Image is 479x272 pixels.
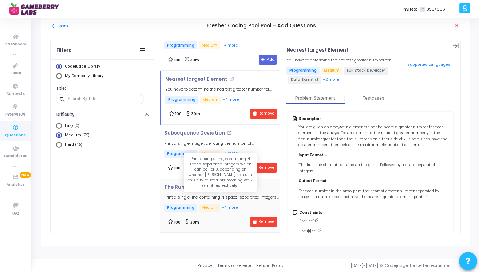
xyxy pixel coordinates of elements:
[165,76,227,82] p: Nearest largest Element
[164,195,280,200] h5: Print a single line, containing N space-separated integers which can be 1 or 0, depending on whet...
[259,55,277,65] button: Add
[164,204,197,212] span: Programming
[339,125,341,129] strong: a
[199,150,220,158] span: Medium
[405,60,452,71] button: Supported Languages
[221,42,238,49] button: +4 more
[336,131,339,135] strong: a
[190,220,199,225] span: 30m
[320,228,322,231] sup: 6
[250,109,277,119] button: Remove
[298,124,448,148] p: You are given an array of n elements find the nearest greater number for each element in the arra...
[174,220,181,225] span: 100
[256,263,284,269] a: Refund Policy
[165,87,280,92] h5: You have to determine the nearest greater number for every element in the array.
[59,96,68,103] mat-icon: search
[62,132,90,139] span: Medium (25)
[56,112,74,117] h6: Difficulty
[298,162,448,174] p: The first line of input contains an integer n. Followed by n space-separated integers.
[299,228,322,234] p: 0<=a[i]<=10
[221,150,238,157] button: +4 more
[229,76,234,81] mat-icon: open_in_new
[299,210,322,215] h5: Constraints
[20,172,31,178] span: New
[222,96,239,103] button: +4 more
[199,41,220,49] span: Medium
[286,58,395,63] h5: You have to determine the nearest greater number for every element in the array.
[62,142,82,148] span: Hard (16)
[299,218,322,224] p: 0<=n<=10
[199,204,220,212] span: Medium
[221,204,238,211] button: +4 more
[420,7,425,12] span: T
[207,23,316,29] h5: Fresher Coding Pool Pool - Add Questions
[286,47,348,53] p: Nearest largest Element
[12,211,19,217] span: FAQ
[427,6,445,12] span: 350/666
[5,41,27,48] span: Dashboard
[454,22,461,29] mat-icon: close
[298,179,330,183] strong: Output Format –
[363,96,384,101] div: Testcases
[65,64,100,69] span: Codejudge Library
[56,86,147,91] h6: Title:
[298,116,448,121] h5: Description
[164,130,225,136] p: Subsequence Deviation
[298,153,327,157] strong: Input Format –
[174,166,181,171] span: 100
[250,217,277,227] button: Remove
[56,123,149,151] mat-radio-group: Select Library
[164,41,197,49] span: Programming
[5,112,26,118] span: Interviews
[164,141,280,146] h5: Print a single integer, denoting the number of subsequences, that you can select. Since the answe...
[295,96,335,101] div: Problem Statement
[175,112,182,116] span: 100
[344,67,388,75] span: Full Stack Developer
[227,131,232,135] mat-icon: open_in_new
[217,263,251,269] a: Terms of Service
[286,67,320,75] span: Programming
[174,58,181,63] span: 100
[284,263,470,269] div: [DATE]-[DATE] © Codejudge, for better recruitment.
[4,153,27,159] span: Candidates
[7,182,25,188] span: Analytics
[164,150,197,158] span: Programming
[322,76,340,83] button: +2 more
[6,91,25,97] span: Contests
[317,218,319,221] sup: 6
[288,76,321,84] span: Data Scientist
[65,73,103,78] span: My Company Library
[51,23,56,29] mat-icon: arrow_back
[56,64,149,81] mat-radio-group: Select Library
[191,112,200,116] span: 30m
[250,163,277,173] button: Remove
[164,184,185,190] p: The Run
[403,6,417,12] label: Invites:
[165,96,198,104] span: Programming
[62,123,79,129] span: Easy (0)
[50,23,69,29] button: Back
[10,70,21,76] span: Tests
[5,132,26,139] span: Questions
[184,153,257,192] div: Print a single line, containing N space-separated integers which can be 1 or 0, depending on whet...
[190,58,199,63] span: 30m
[200,96,221,104] span: Medium
[298,188,448,200] p: For each number in the array print the nearest greater number separated by space. If a number doe...
[321,67,343,75] span: Medium
[9,2,64,16] img: logo
[51,109,154,120] button: Difficulty
[56,48,71,53] div: Filters
[198,263,212,269] a: Privacy
[68,97,141,101] input: Search By Title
